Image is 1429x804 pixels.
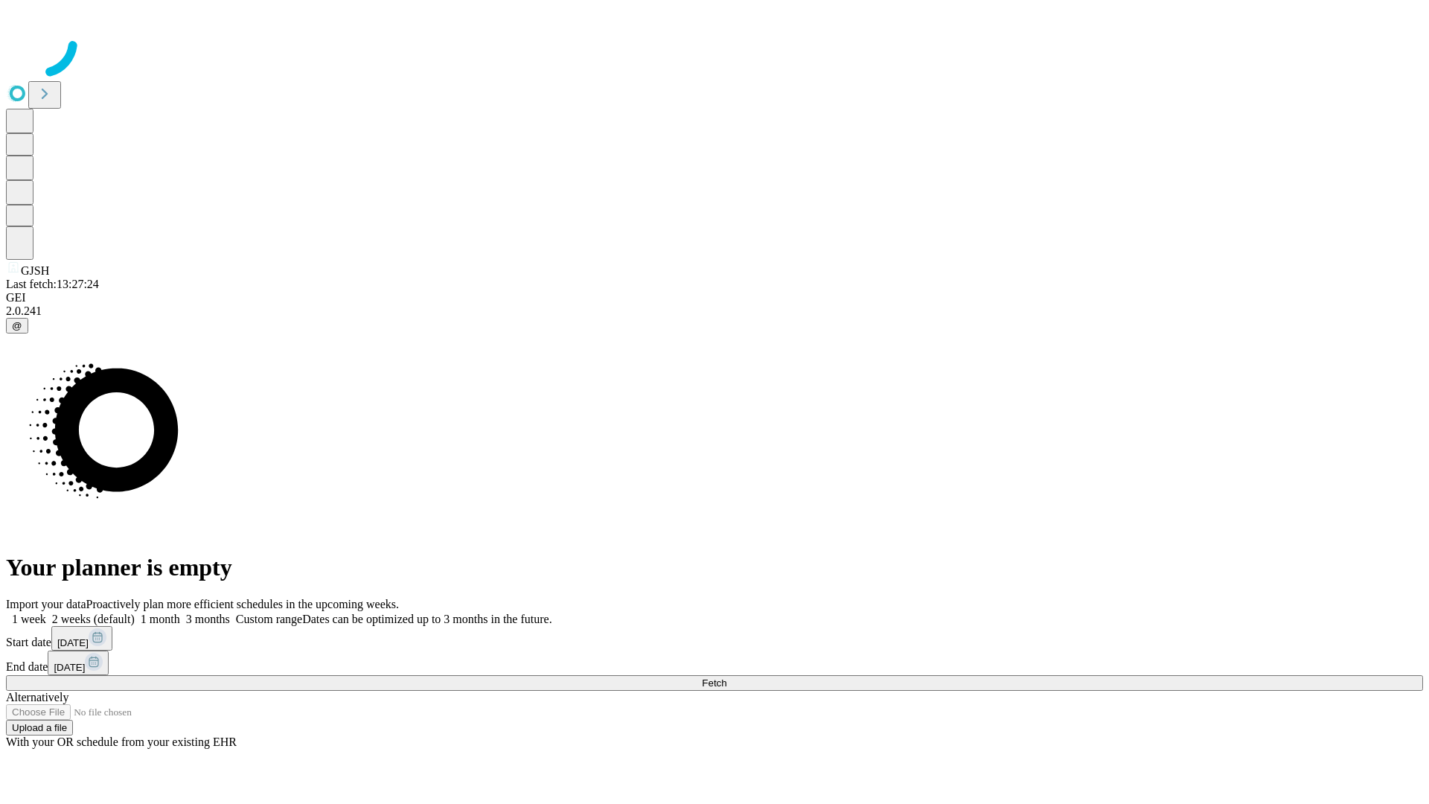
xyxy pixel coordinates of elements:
[54,662,85,673] span: [DATE]
[6,675,1423,691] button: Fetch
[6,318,28,334] button: @
[141,613,180,625] span: 1 month
[12,613,46,625] span: 1 week
[6,304,1423,318] div: 2.0.241
[51,626,112,651] button: [DATE]
[57,637,89,648] span: [DATE]
[6,598,86,610] span: Import your data
[6,720,73,736] button: Upload a file
[86,598,399,610] span: Proactively plan more efficient schedules in the upcoming weeks.
[12,320,22,331] span: @
[236,613,302,625] span: Custom range
[6,278,99,290] span: Last fetch: 13:27:24
[702,677,726,689] span: Fetch
[6,651,1423,675] div: End date
[6,736,237,748] span: With your OR schedule from your existing EHR
[186,613,230,625] span: 3 months
[6,291,1423,304] div: GEI
[48,651,109,675] button: [DATE]
[6,626,1423,651] div: Start date
[302,613,552,625] span: Dates can be optimized up to 3 months in the future.
[52,613,135,625] span: 2 weeks (default)
[6,554,1423,581] h1: Your planner is empty
[6,691,68,703] span: Alternatively
[21,264,49,277] span: GJSH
